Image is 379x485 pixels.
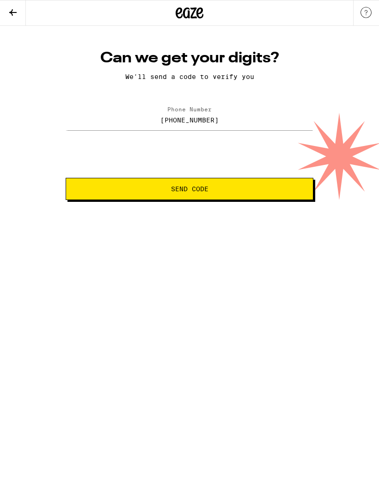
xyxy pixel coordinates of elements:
[66,109,313,130] input: Phone Number
[66,178,313,200] button: Send Code
[66,73,313,80] p: We'll send a code to verify you
[171,186,208,192] span: Send Code
[66,49,313,67] h1: Can we get your digits?
[167,106,212,112] label: Phone Number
